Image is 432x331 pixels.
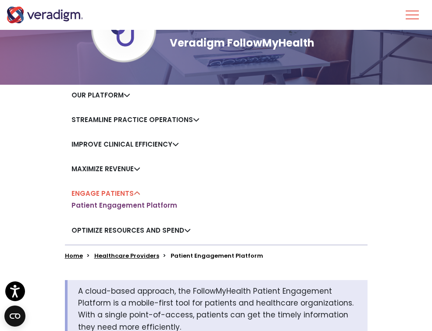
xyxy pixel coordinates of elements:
[71,164,140,173] a: Maximize Revenue
[170,37,314,50] h1: Veradigm FollowMyHealth
[406,4,419,26] button: Toggle Navigation Menu
[71,201,177,210] a: Patient Engagement Platform
[71,226,191,235] a: Optimize Resources and Spend
[71,140,179,149] a: Improve Clinical Efficiency
[71,115,200,124] a: Streamline Practice Operations
[71,90,130,100] a: Our Platform
[7,7,83,23] img: Veradigm logo
[94,252,159,260] a: Healthcare Providers
[71,189,140,198] a: Engage Patients
[264,277,421,320] iframe: Drift Chat Widget
[4,306,25,327] button: Open CMP widget
[65,252,83,260] a: Home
